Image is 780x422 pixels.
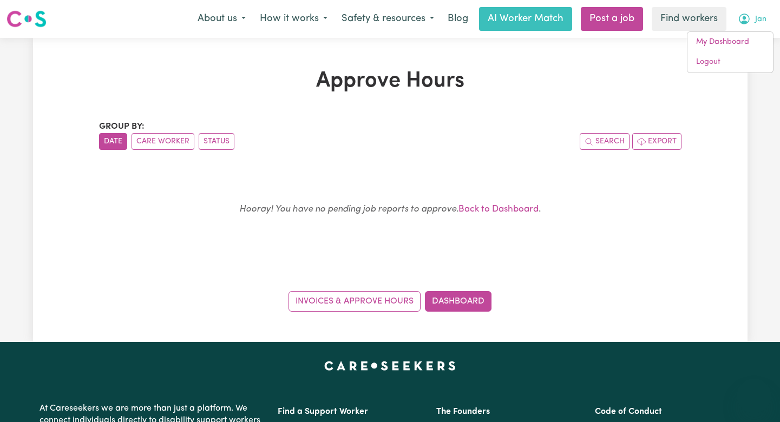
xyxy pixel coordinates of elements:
[99,133,127,150] button: sort invoices by date
[737,379,771,413] iframe: Button to launch messaging window
[425,291,491,312] a: Dashboard
[687,52,773,72] a: Logout
[199,133,234,150] button: sort invoices by paid status
[191,8,253,30] button: About us
[132,133,194,150] button: sort invoices by care worker
[479,7,572,31] a: AI Worker Match
[253,8,335,30] button: How it works
[289,291,421,312] a: Invoices & Approve Hours
[652,7,726,31] a: Find workers
[580,133,630,150] button: Search
[731,8,774,30] button: My Account
[458,205,539,214] a: Back to Dashboard
[441,7,475,31] a: Blog
[6,6,47,31] a: Careseekers logo
[239,205,541,214] small: .
[335,8,441,30] button: Safety & resources
[278,407,368,416] a: Find a Support Worker
[632,133,681,150] button: Export
[755,14,766,25] span: Jan
[687,32,773,52] a: My Dashboard
[99,122,145,131] span: Group by:
[324,361,456,370] a: Careseekers home page
[436,407,490,416] a: The Founders
[99,68,681,94] h1: Approve Hours
[6,9,47,29] img: Careseekers logo
[239,205,458,214] em: Hooray! You have no pending job reports to approve.
[595,407,662,416] a: Code of Conduct
[581,7,643,31] a: Post a job
[687,31,774,73] div: My Account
